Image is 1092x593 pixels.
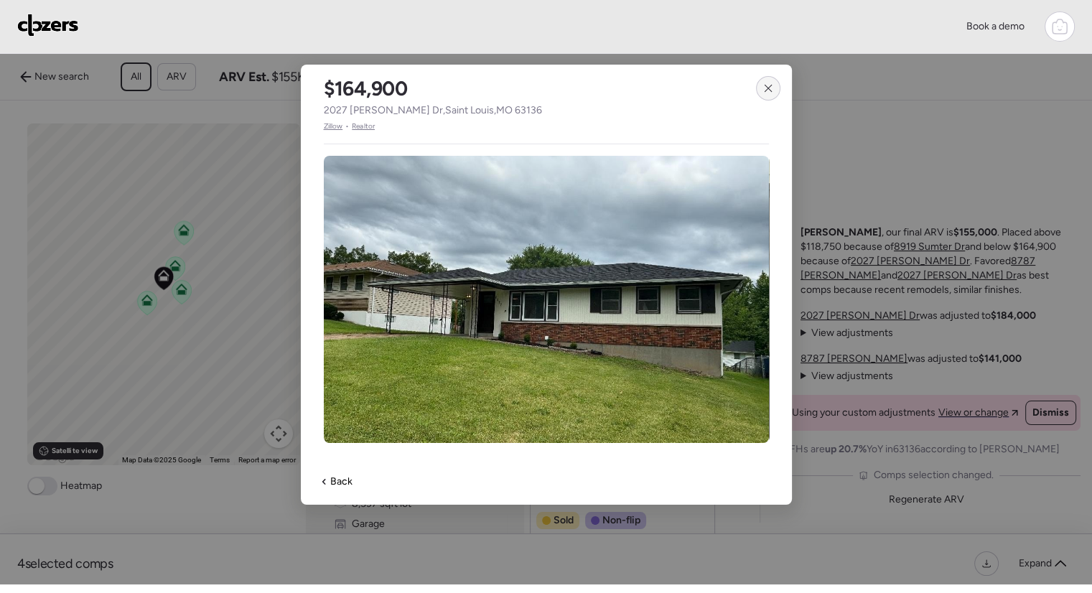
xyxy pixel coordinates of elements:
span: Realtor [352,121,375,132]
span: 2027 [PERSON_NAME] Dr , Saint Louis , MO 63136 [324,103,542,118]
h2: $164,900 [324,76,408,101]
span: Back [330,475,353,489]
span: Book a demo [966,20,1025,32]
span: Zillow [324,121,343,132]
span: • [345,121,349,132]
img: Logo [17,14,79,37]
